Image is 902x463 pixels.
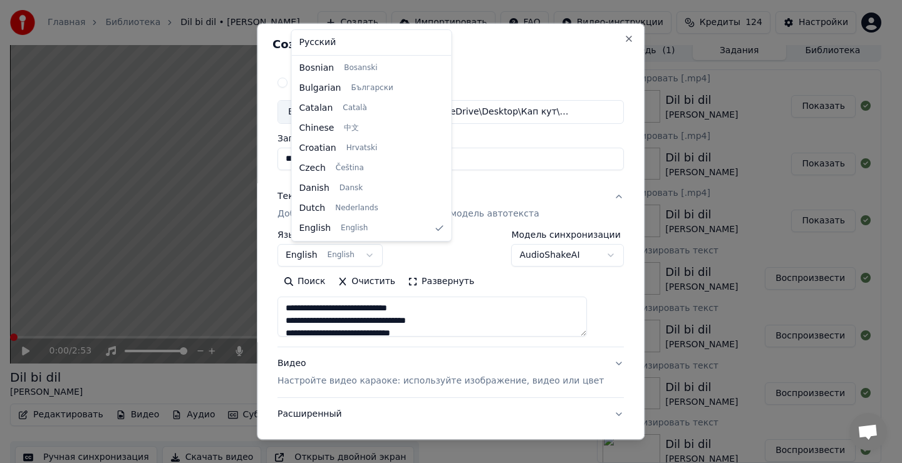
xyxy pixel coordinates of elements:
[299,62,334,74] span: Bosnian
[343,103,366,113] span: Català
[344,63,377,73] span: Bosanski
[299,142,336,155] span: Croatian
[299,222,331,235] span: English
[299,102,333,114] span: Catalan
[336,163,364,173] span: Čeština
[340,183,363,193] span: Dansk
[299,182,329,195] span: Danish
[299,202,326,215] span: Dutch
[344,123,359,133] span: 中文
[299,82,341,94] span: Bulgarian
[346,143,378,153] span: Hrvatski
[299,162,326,175] span: Czech
[351,83,393,93] span: Български
[299,36,336,49] span: Русский
[299,122,334,135] span: Chinese
[341,223,368,233] span: English
[335,203,378,213] span: Nederlands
